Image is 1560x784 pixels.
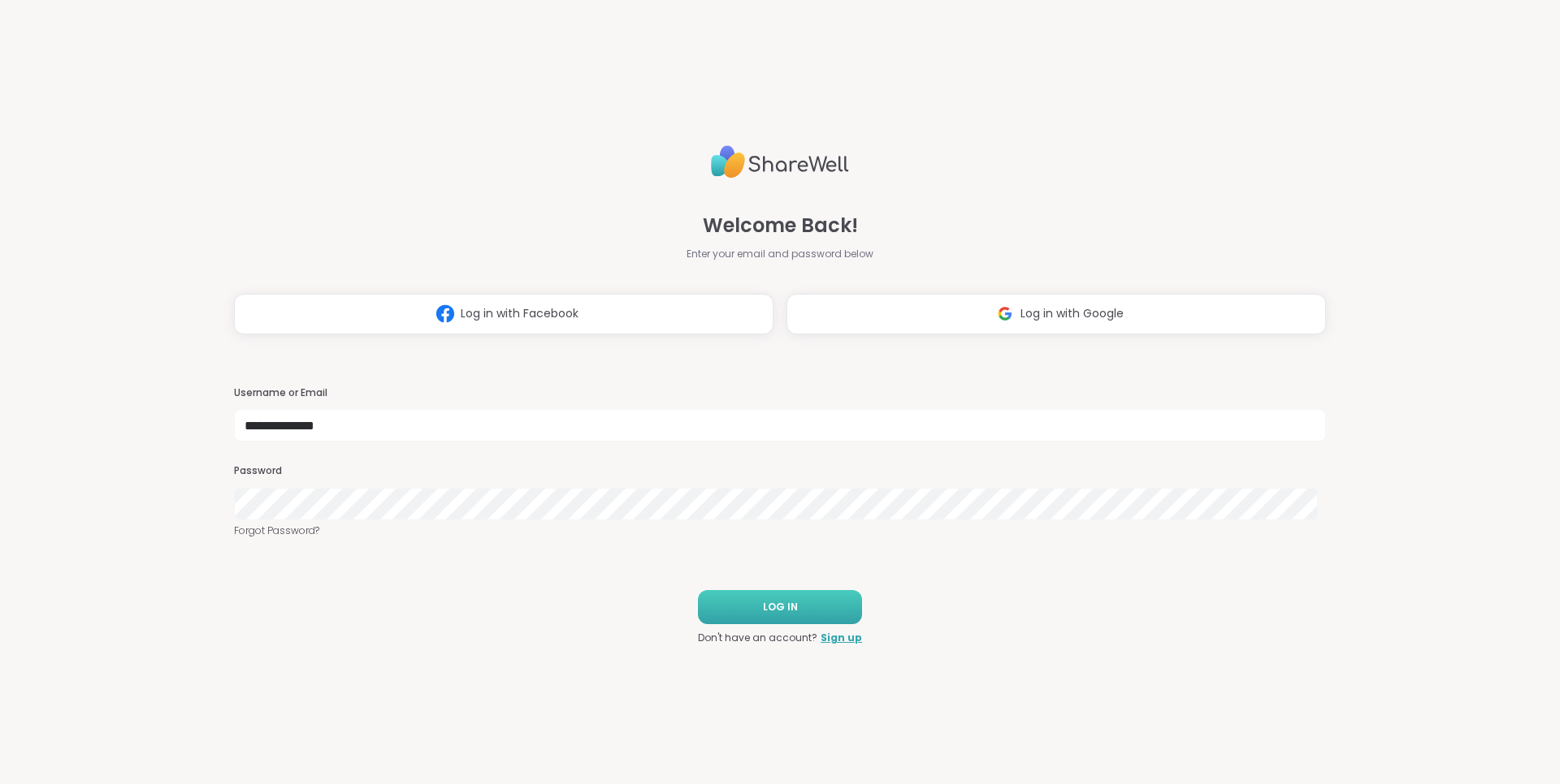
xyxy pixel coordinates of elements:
[763,600,798,614] span: LOG IN
[711,139,849,185] img: ShareWell Logo
[234,464,1326,478] h3: Password
[461,305,578,322] span: Log in with Facebook
[234,294,773,334] button: Log in with Facebook
[698,631,817,645] span: Don't have an account?
[990,299,1020,329] img: ShareWell Logomark
[703,211,858,240] span: Welcome Back!
[234,386,1326,400] h3: Username or Email
[698,590,862,624] button: LOG IN
[821,631,862,645] a: Sign up
[234,523,1326,538] a: Forgot Password?
[786,294,1326,334] button: Log in with Google
[1020,305,1124,322] span: Log in with Google
[430,299,461,329] img: ShareWell Logomark
[687,247,873,261] span: Enter your email and password below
